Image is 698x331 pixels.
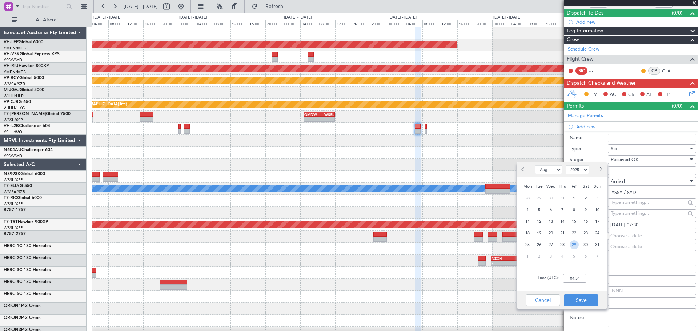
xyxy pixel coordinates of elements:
[4,225,23,231] a: WSSL/XSP
[4,268,19,272] span: HERC-3
[508,261,525,265] div: -
[4,184,32,188] a: T7-ELLYG-550
[568,239,580,250] div: 29-8-2025
[533,215,545,227] div: 12-8-2025
[4,177,23,183] a: WSSL/XSP
[538,275,559,283] span: Time (UTC):
[580,239,591,250] div: 30-8-2025
[591,227,603,239] div: 24-8-2025
[522,239,533,250] div: 25-8-2025
[526,294,560,306] button: Cancel
[4,40,19,44] span: VH-LEP
[492,256,508,261] div: NZCH
[4,148,21,152] span: N604AU
[591,204,603,215] div: 10-8-2025
[546,194,555,203] span: 30
[580,215,591,227] div: 16-8-2025
[523,240,532,249] span: 25
[259,4,290,9] span: Refresh
[4,52,20,56] span: VH-VSK
[523,205,532,214] span: 4
[535,217,544,226] span: 12
[4,153,22,159] a: YSSY/SYD
[535,240,544,249] span: 26
[4,232,18,236] span: B757-2
[4,76,44,80] a: VP-BCYGlobal 5000
[4,189,25,195] a: WMSA/SZB
[566,165,589,174] select: Select year
[576,19,694,25] div: Add new
[567,9,603,17] span: Dispatch To-Dos
[591,181,603,192] div: Sun
[91,20,108,27] div: 04:00
[4,64,19,68] span: VH-RIU
[533,227,545,239] div: 19-8-2025
[611,178,625,185] span: Arrival
[4,316,41,320] a: ORION2P-3 Orion
[4,112,71,116] a: T7-[PERSON_NAME]Global 7500
[304,112,319,117] div: OMDW
[4,268,51,272] a: HERC-3C-130 Hercules
[545,215,557,227] div: 13-8-2025
[143,20,161,27] div: 16:00
[4,148,53,152] a: N604AUChallenger 604
[4,220,48,224] a: T7-TSTHawker 900XP
[568,181,580,192] div: Fri
[533,250,545,262] div: 2-9-2025
[353,20,370,27] div: 16:00
[4,172,45,176] a: N8998KGlobal 6000
[230,20,248,27] div: 12:00
[664,91,670,98] span: FP
[563,274,586,283] input: --:--
[558,205,567,214] span: 7
[19,17,77,23] span: All Aircraft
[335,20,353,27] div: 12:00
[522,192,533,204] div: 28-7-2025
[546,229,555,238] span: 20
[4,129,24,135] a: YSHL/WOL
[300,20,318,27] div: 04:00
[523,194,532,203] span: 28
[591,239,603,250] div: 31-8-2025
[4,232,26,236] a: B757-2757
[4,64,49,68] a: VH-RIUHawker 800XP
[248,1,292,12] button: Refresh
[567,27,603,35] span: Leg Information
[570,217,579,226] span: 15
[457,20,475,27] div: 16:00
[570,229,579,238] span: 22
[522,204,533,215] div: 4-8-2025
[4,316,21,320] span: ORION2
[196,20,213,27] div: 04:00
[4,117,23,123] a: WSSL/XSP
[4,280,19,284] span: HERC-4
[610,222,694,229] div: [DATE] 07:30
[580,204,591,215] div: 9-8-2025
[580,181,591,192] div: Sat
[611,156,638,163] span: Received OK
[567,55,594,64] span: Flight Crew
[564,294,598,306] button: Save
[4,184,20,188] span: T7-ELLY
[440,20,457,27] div: 12:00
[508,256,525,261] div: YBTL
[520,164,527,175] button: Previous month
[591,192,603,204] div: 3-8-2025
[4,256,51,260] a: HERC-2C-130 Hercules
[575,67,587,75] div: SIC
[562,20,579,27] div: 16:00
[284,15,312,21] div: [DATE] - [DATE]
[648,67,660,75] div: CP
[4,280,51,284] a: HERC-4C-130 Hercules
[161,20,178,27] div: 20:00
[522,227,533,239] div: 18-8-2025
[213,20,230,27] div: 08:00
[179,15,207,21] div: [DATE] - [DATE]
[535,229,544,238] span: 19
[319,117,334,121] div: -
[546,240,555,249] span: 27
[611,197,685,208] input: Type something...
[4,76,19,80] span: VP-BCY
[4,45,26,51] a: YMEN/MEB
[318,20,335,27] div: 08:00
